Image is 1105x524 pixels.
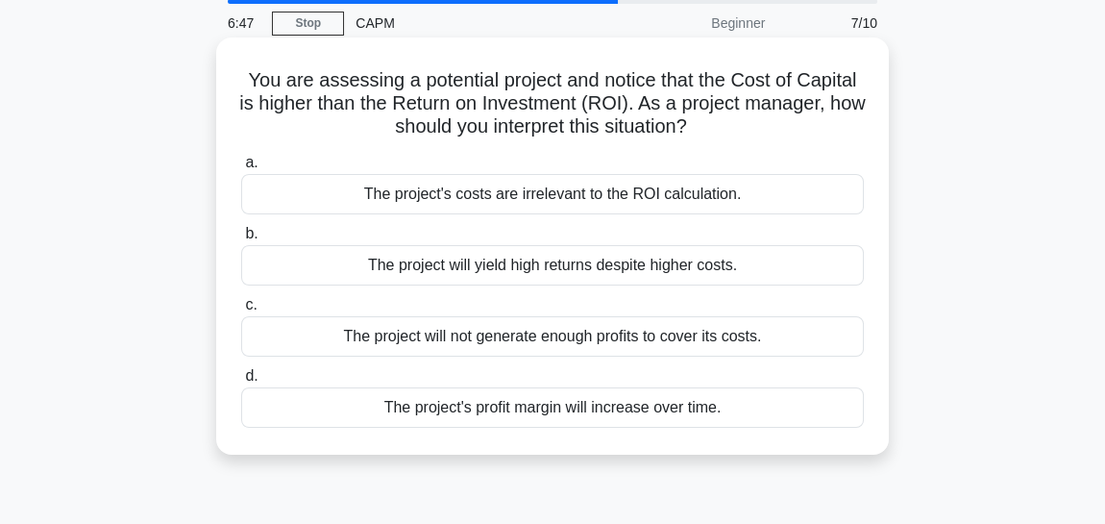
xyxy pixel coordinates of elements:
[239,68,866,139] h5: You are assessing a potential project and notice that the Cost of Capital is higher than the Retu...
[241,174,864,214] div: The project's costs are irrelevant to the ROI calculation.
[245,225,258,241] span: b.
[344,4,608,42] div: CAPM
[272,12,344,36] a: Stop
[241,316,864,357] div: The project will not generate enough profits to cover its costs.
[216,4,272,42] div: 6:47
[608,4,776,42] div: Beginner
[245,296,257,312] span: c.
[776,4,889,42] div: 7/10
[241,387,864,428] div: The project's profit margin will increase over time.
[241,245,864,286] div: The project will yield high returns despite higher costs.
[245,367,258,384] span: d.
[245,154,258,170] span: a.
